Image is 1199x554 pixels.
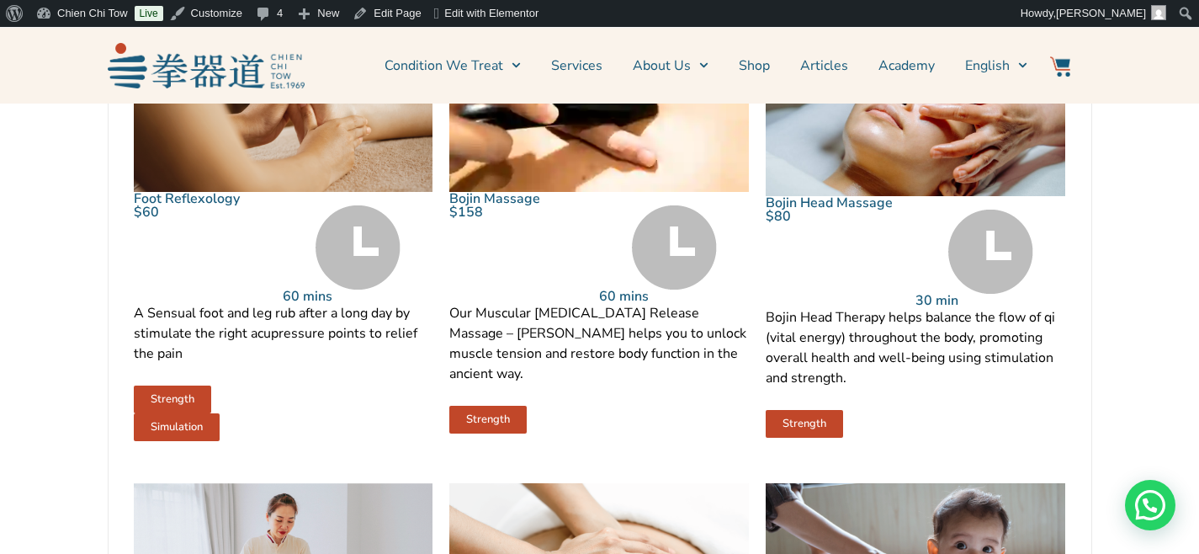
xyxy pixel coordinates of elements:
[632,205,717,290] img: Time Grey
[766,307,1065,388] p: Bojin Head Therapy helps balance the flow of qi (vital energy) throughout the body, promoting ove...
[449,205,599,219] p: $158
[1125,480,1175,530] div: Need help? WhatsApp contact
[800,45,848,87] a: Articles
[151,422,203,433] span: Simulation
[283,290,432,303] p: 60 mins
[316,205,401,290] img: Time Grey
[915,294,1065,307] p: 30 min
[466,414,510,425] span: Strength
[134,413,220,441] a: Simulation
[449,189,540,208] a: Bojin Massage
[948,210,1033,294] img: Time Grey
[1050,56,1070,77] img: Website Icon-03
[766,194,893,212] a: Bojin Head Massage
[551,45,602,87] a: Services
[739,45,770,87] a: Shop
[965,56,1010,76] span: English
[385,45,521,87] a: Condition We Treat
[878,45,935,87] a: Academy
[134,205,284,219] p: $60
[449,304,746,383] span: Our Muscular [MEDICAL_DATA] Release Massage – [PERSON_NAME] helps you to unlock muscle tension an...
[151,394,194,405] span: Strength
[135,6,163,21] a: Live
[633,45,708,87] a: About Us
[783,418,826,429] span: Strength
[766,410,843,438] a: Strength
[1056,7,1146,19] span: [PERSON_NAME]
[134,386,211,413] a: Strength
[134,303,433,364] p: A Sensual foot and leg rub after a long day by stimulate the right acupressure points to relief t...
[449,406,527,434] a: Strength
[599,290,749,303] p: 60 mins
[965,45,1027,87] a: Switch to English
[134,189,240,208] a: Foot Reflexology
[313,45,1028,87] nav: Menu
[766,210,915,223] p: $80
[444,7,538,19] span: Edit with Elementor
